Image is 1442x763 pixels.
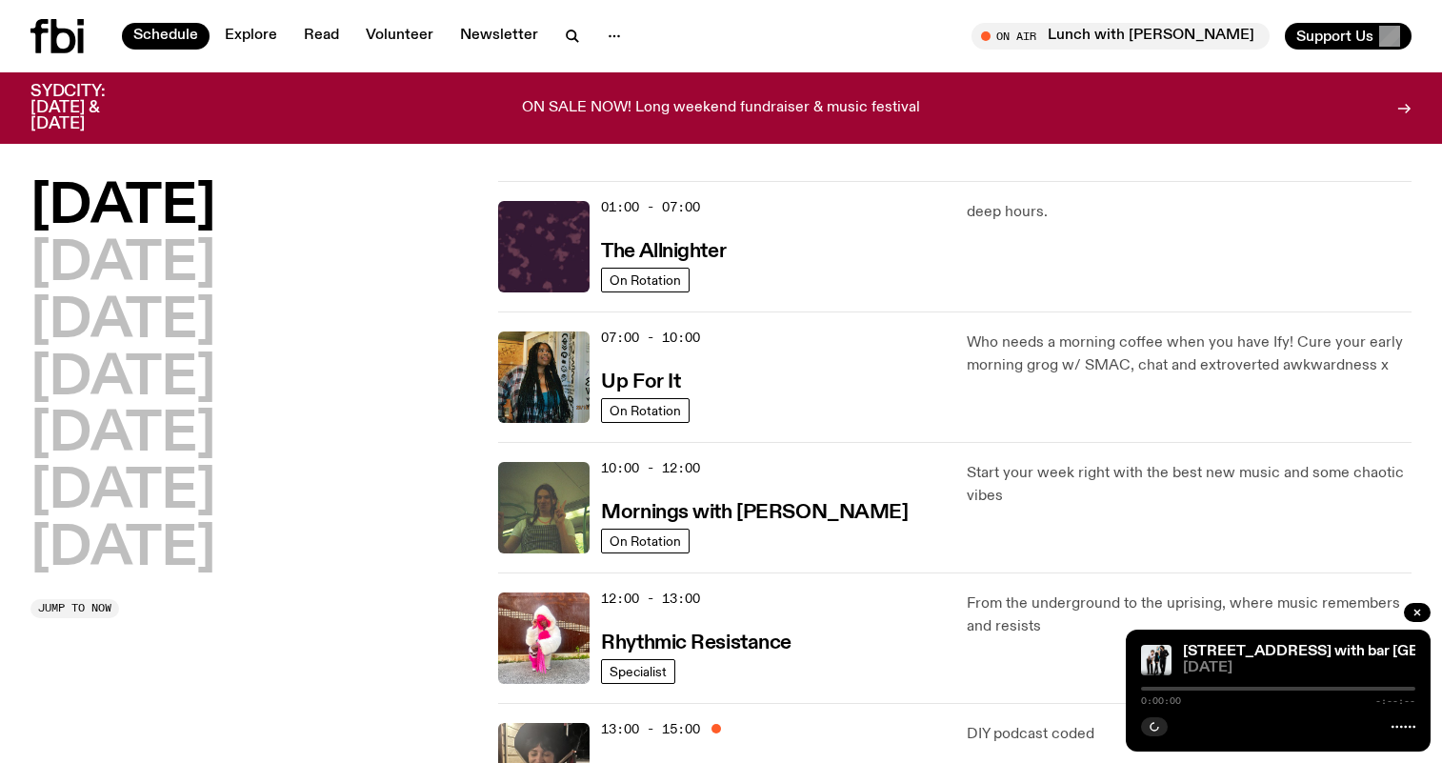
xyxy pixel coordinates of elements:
button: [DATE] [30,295,215,349]
a: Rhythmic Resistance [601,630,791,653]
a: On Rotation [601,268,690,292]
span: 12:00 - 13:00 [601,590,700,608]
a: Explore [213,23,289,50]
span: On Rotation [610,272,681,287]
a: On Rotation [601,398,690,423]
p: Who needs a morning coffee when you have Ify! Cure your early morning grog w/ SMAC, chat and extr... [967,331,1412,377]
img: Ify - a Brown Skin girl with black braided twists, looking up to the side with her tongue stickin... [498,331,590,423]
a: Read [292,23,350,50]
a: Newsletter [449,23,550,50]
img: Jim Kretschmer in a really cute outfit with cute braids, standing on a train holding up a peace s... [498,462,590,553]
a: Specialist [601,659,675,684]
h3: The Allnighter [601,242,726,262]
a: Mornings with [PERSON_NAME] [601,499,908,523]
span: 10:00 - 12:00 [601,459,700,477]
button: Support Us [1285,23,1412,50]
button: Jump to now [30,599,119,618]
a: The Allnighter [601,238,726,262]
a: On Rotation [601,529,690,553]
h3: SYDCITY: [DATE] & [DATE] [30,84,152,132]
span: Support Us [1296,28,1373,45]
button: [DATE] [30,352,215,406]
span: 01:00 - 07:00 [601,198,700,216]
span: Specialist [610,664,667,678]
img: Attu crouches on gravel in front of a brown wall. They are wearing a white fur coat with a hood, ... [498,592,590,684]
button: [DATE] [30,409,215,462]
a: Up For It [601,369,680,392]
span: [DATE] [1183,661,1415,675]
span: On Rotation [610,403,681,417]
p: From the underground to the uprising, where music remembers and resists [967,592,1412,638]
a: Schedule [122,23,210,50]
h3: Rhythmic Resistance [601,633,791,653]
p: ON SALE NOW! Long weekend fundraiser & music festival [522,100,920,117]
span: On Rotation [610,533,681,548]
a: Volunteer [354,23,445,50]
button: [DATE] [30,238,215,291]
p: DIY podcast coded [967,723,1412,746]
button: On AirLunch with [PERSON_NAME] [971,23,1270,50]
span: -:--:-- [1375,696,1415,706]
button: [DATE] [30,466,215,519]
p: Start your week right with the best new music and some chaotic vibes [967,462,1412,508]
span: 13:00 - 15:00 [601,720,700,738]
button: [DATE] [30,523,215,576]
span: 0:00:00 [1141,696,1181,706]
p: deep hours. [967,201,1412,224]
span: 07:00 - 10:00 [601,329,700,347]
button: [DATE] [30,181,215,234]
h3: Up For It [601,372,680,392]
h3: Mornings with [PERSON_NAME] [601,503,908,523]
span: Jump to now [38,603,111,613]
